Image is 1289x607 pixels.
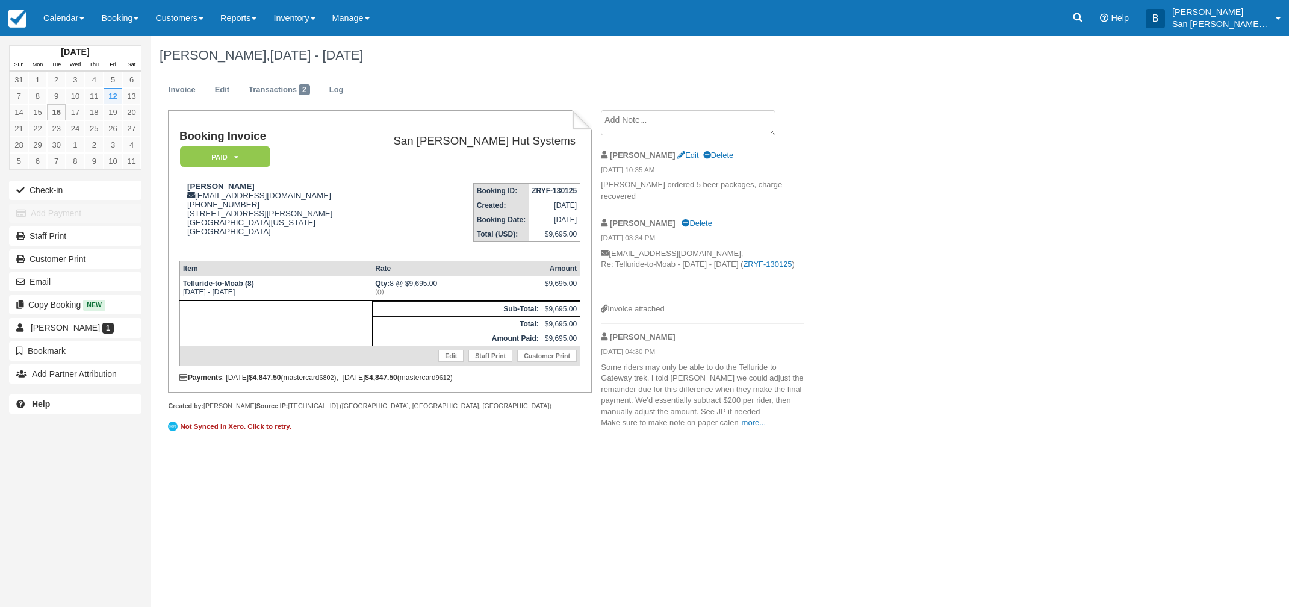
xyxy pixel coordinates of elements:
a: 13 [122,88,141,104]
strong: [PERSON_NAME] [187,182,255,191]
td: $9,695.00 [542,331,580,346]
strong: Created by: [168,402,203,409]
a: 27 [122,120,141,137]
div: [PERSON_NAME] [TECHNICAL_ID] ([GEOGRAPHIC_DATA], [GEOGRAPHIC_DATA], [GEOGRAPHIC_DATA]) [168,402,591,411]
strong: Telluride-to-Moab (8) [183,279,254,288]
a: 9 [85,153,104,169]
em: Paid [180,146,270,167]
p: Some riders may only be able to do the Telluride to Gateway trek, I told [PERSON_NAME] we could a... [601,362,804,429]
b: Help [32,399,50,409]
a: 3 [104,137,122,153]
a: 5 [10,153,28,169]
a: 28 [10,137,28,153]
strong: Payments [179,373,222,382]
strong: $4,847.50 [365,373,397,382]
a: Delete [682,219,712,228]
i: Help [1100,14,1108,22]
td: $9,695.00 [529,227,580,242]
a: 1 [28,72,47,88]
th: Total (USD): [473,227,529,242]
strong: Qty [375,279,390,288]
a: more... [742,418,766,427]
p: San [PERSON_NAME] Hut Systems [1172,18,1269,30]
strong: [DATE] [61,47,89,57]
td: [DATE] [529,198,580,213]
a: 3 [66,72,84,88]
th: Total: [372,316,541,331]
a: 15 [28,104,47,120]
h2: San [PERSON_NAME] Hut Systems [362,135,576,148]
a: 29 [28,137,47,153]
p: [EMAIL_ADDRESS][DOMAIN_NAME], Re: Telluride-to-Moab - [DATE] - [DATE] ( ) [601,248,804,304]
a: Customer Print [517,350,577,362]
em: (()) [375,288,538,295]
a: 23 [47,120,66,137]
a: 11 [122,153,141,169]
p: [PERSON_NAME] ordered 5 beer packages, charge recovered [601,179,804,202]
small: 6802 [320,374,334,381]
a: 17 [66,104,84,120]
th: Amount [542,261,580,276]
a: 11 [85,88,104,104]
th: Sun [10,58,28,72]
th: Item [179,261,372,276]
strong: [PERSON_NAME] [610,332,676,341]
a: 30 [47,137,66,153]
a: Invoice [160,78,205,102]
a: 22 [28,120,47,137]
img: checkfront-main-nav-mini-logo.png [8,10,26,28]
span: [PERSON_NAME] [31,323,100,332]
td: [DATE] - [DATE] [179,276,372,300]
a: Staff Print [468,350,512,362]
a: 24 [66,120,84,137]
div: : [DATE] (mastercard ), [DATE] (mastercard ) [179,373,580,382]
a: 19 [104,104,122,120]
a: ZRYF-130125 [743,260,792,269]
th: Created: [473,198,529,213]
strong: Source IP: [256,402,288,409]
a: 6 [122,72,141,88]
a: Paid [179,146,266,168]
th: Wed [66,58,84,72]
th: Sub-Total: [372,301,541,316]
div: B [1146,9,1165,28]
span: [DATE] - [DATE] [270,48,363,63]
th: Fri [104,58,122,72]
button: Copy Booking New [9,295,141,314]
small: 9612 [436,374,450,381]
a: Help [9,394,141,414]
a: 8 [28,88,47,104]
a: 10 [66,88,84,104]
em: [DATE] 10:35 AM [601,165,804,178]
td: $9,695.00 [542,316,580,331]
a: 10 [104,153,122,169]
button: Check-in [9,181,141,200]
th: Rate [372,261,541,276]
a: 5 [104,72,122,88]
a: Staff Print [9,226,141,246]
a: 7 [10,88,28,104]
a: Edit [206,78,238,102]
a: 2 [85,137,104,153]
td: 8 @ $9,695.00 [372,276,541,300]
strong: $4,847.50 [249,373,281,382]
strong: [PERSON_NAME] [610,151,676,160]
th: Booking ID: [473,184,529,199]
a: Edit [438,350,464,362]
a: 9 [47,88,66,104]
a: 4 [122,137,141,153]
th: Sat [122,58,141,72]
div: Invoice attached [601,303,804,315]
td: $9,695.00 [542,301,580,316]
em: [DATE] 04:30 PM [601,347,804,360]
a: Log [320,78,353,102]
span: Help [1111,13,1129,23]
strong: [PERSON_NAME] [610,219,676,228]
a: 14 [10,104,28,120]
th: Tue [47,58,66,72]
a: [PERSON_NAME] 1 [9,318,141,337]
span: 2 [299,84,310,95]
em: [DATE] 03:34 PM [601,233,804,246]
a: 31 [10,72,28,88]
strong: ZRYF-130125 [532,187,577,195]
